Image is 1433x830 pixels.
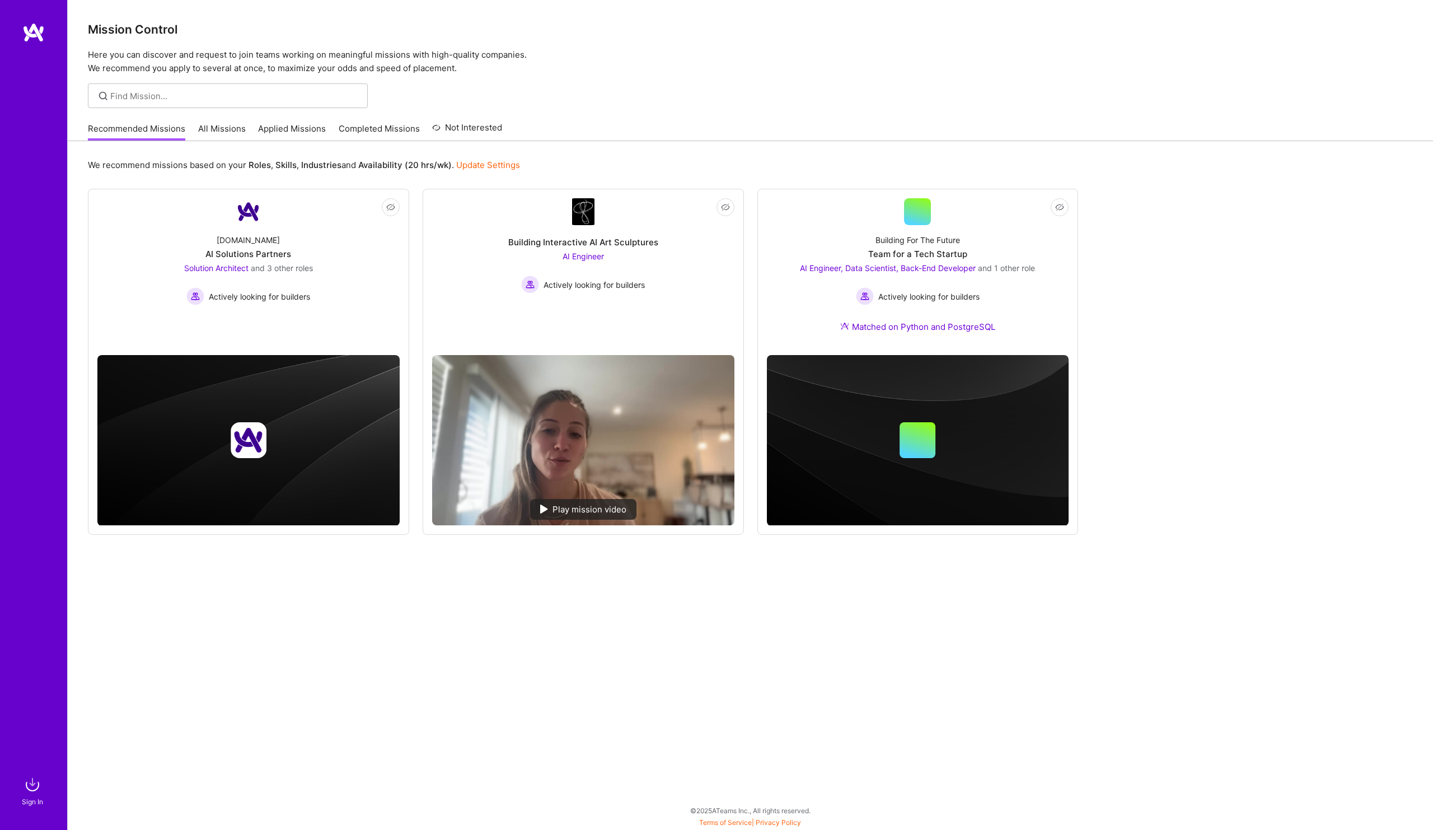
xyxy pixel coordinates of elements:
[840,321,849,330] img: Ateam Purple Icon
[22,796,43,808] div: Sign In
[432,121,502,141] a: Not Interested
[386,203,395,212] i: icon EyeClosed
[358,160,452,170] b: Availability (20 hrs/wk)
[217,234,280,246] div: [DOMAIN_NAME]
[258,123,326,141] a: Applied Missions
[978,263,1035,273] span: and 1 other role
[875,234,960,246] div: Building For The Future
[432,198,734,346] a: Company LogoBuilding Interactive AI Art SculpturesAI Engineer Actively looking for buildersActive...
[97,198,400,346] a: Company Logo[DOMAIN_NAME]AI Solutions PartnersSolution Architect and 3 other rolesActively lookin...
[88,123,185,141] a: Recommended Missions
[699,818,801,827] span: |
[432,355,734,525] img: No Mission
[88,159,520,171] p: We recommend missions based on your , , and .
[184,263,249,273] span: Solution Architect
[97,90,110,102] i: icon SearchGrey
[110,90,359,102] input: Find Mission...
[24,773,44,808] a: sign inSign In
[767,355,1069,526] img: cover
[186,287,204,305] img: Actively looking for builders
[231,422,266,458] img: Company logo
[301,160,341,170] b: Industries
[275,160,297,170] b: Skills
[756,818,801,827] a: Privacy Policy
[868,248,967,260] div: Team for a Tech Startup
[878,291,980,302] span: Actively looking for builders
[699,818,752,827] a: Terms of Service
[339,123,420,141] a: Completed Missions
[198,123,246,141] a: All Missions
[67,796,1433,824] div: © 2025 ATeams Inc., All rights reserved.
[209,291,310,302] span: Actively looking for builders
[97,355,400,526] img: cover
[840,321,995,333] div: Matched on Python and PostgreSQL
[572,198,594,225] img: Company Logo
[508,236,658,248] div: Building Interactive AI Art Sculptures
[563,251,604,261] span: AI Engineer
[88,48,1413,75] p: Here you can discover and request to join teams working on meaningful missions with high-quality ...
[721,203,730,212] i: icon EyeClosed
[21,773,44,796] img: sign in
[767,198,1069,346] a: Building For The FutureTeam for a Tech StartupAI Engineer, Data Scientist, Back-End Developer and...
[22,22,45,43] img: logo
[521,276,539,293] img: Actively looking for builders
[249,160,271,170] b: Roles
[205,248,291,260] div: AI Solutions Partners
[88,22,1413,36] h3: Mission Control
[456,160,520,170] a: Update Settings
[235,198,262,225] img: Company Logo
[544,279,645,291] span: Actively looking for builders
[856,287,874,305] img: Actively looking for builders
[1055,203,1064,212] i: icon EyeClosed
[530,499,636,520] div: Play mission video
[540,505,548,514] img: play
[251,263,313,273] span: and 3 other roles
[800,263,976,273] span: AI Engineer, Data Scientist, Back-End Developer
